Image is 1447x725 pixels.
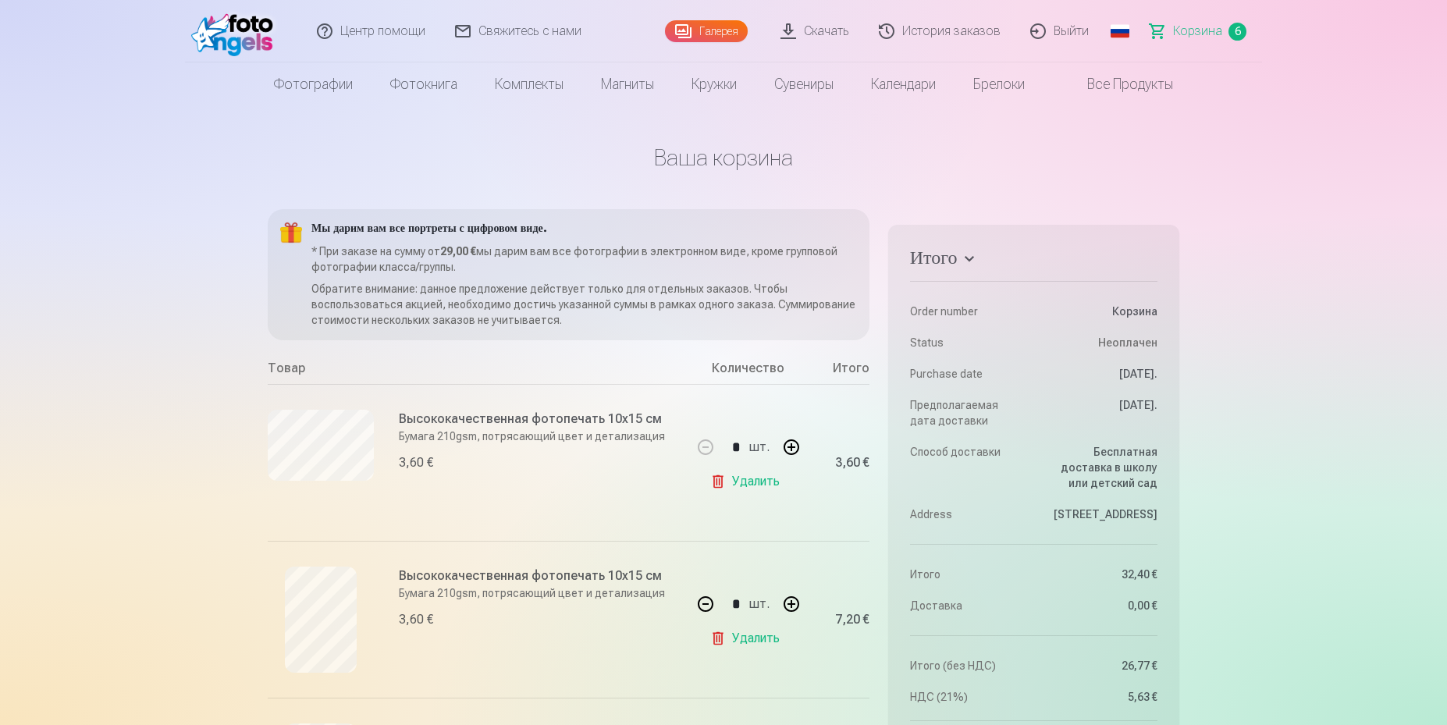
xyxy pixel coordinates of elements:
dd: 0,00 € [1041,598,1157,613]
div: Товар [268,359,690,384]
dd: 26,77 € [1041,658,1157,673]
span: Корзина [1173,22,1222,41]
dt: Способ доставки [910,444,1026,491]
button: Итого [910,247,1157,275]
p: Бумага 210gsm, потрясающий цвет и детализация [399,585,681,601]
a: Фотографии [255,62,372,106]
a: Комплекты [476,62,582,106]
h6: Высококачественная фотопечать 10x15 см [399,410,681,428]
h1: Ваша корзина [268,144,1179,172]
a: Галерея [665,20,748,42]
div: 7,20 € [835,615,869,624]
dd: 32,40 € [1041,567,1157,582]
div: 3,60 € [399,453,433,472]
dt: Address [910,506,1026,522]
a: Все продукты [1043,62,1192,106]
div: шт. [749,585,770,623]
h5: Мы дарим вам все портреты с цифровом виде. [311,222,857,237]
a: Сувениры [755,62,852,106]
dd: Бесплатная доставка в школу или детский сад [1041,444,1157,491]
h6: Высококачественная фотопечать 10x15 см [399,567,681,585]
p: * При заказе на сумму от мы дарим вам все фотографии в электронном виде, кроме групповой фотограф... [311,243,857,275]
a: Удалить [710,623,786,654]
a: Брелоки [955,62,1043,106]
a: Кружки [673,62,755,106]
dt: Status [910,335,1026,350]
b: 29,00 € [440,245,476,258]
dd: Корзина [1041,304,1157,319]
dt: Order number [910,304,1026,319]
dt: Итого [910,567,1026,582]
div: Итого [807,359,869,384]
dt: НДС (21%) [910,689,1026,705]
dt: Предполагаемая дата доставки [910,397,1026,428]
a: Фотокнига [372,62,476,106]
div: 3,60 € [399,610,433,629]
dt: Доставка [910,598,1026,613]
dd: [DATE]. [1041,366,1157,382]
img: /fa1 [191,6,281,56]
a: Календари [852,62,955,106]
dd: 5,63 € [1041,689,1157,705]
dt: Purchase date [910,366,1026,382]
span: 6 [1228,23,1246,41]
span: Неоплачен [1098,335,1157,350]
div: 3,60 € [835,458,869,467]
a: Магниты [582,62,673,106]
p: Обратите внимание: данное предложение действует только для отдельных заказов. Чтобы воспользовать... [311,281,857,328]
dt: Итого (без НДС) [910,658,1026,673]
a: Удалить [710,466,786,497]
p: Бумага 210gsm, потрясающий цвет и детализация [399,428,681,444]
dd: [DATE]. [1041,397,1157,428]
div: шт. [749,428,770,466]
dd: [STREET_ADDRESS] [1041,506,1157,522]
div: Количество [690,359,807,384]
